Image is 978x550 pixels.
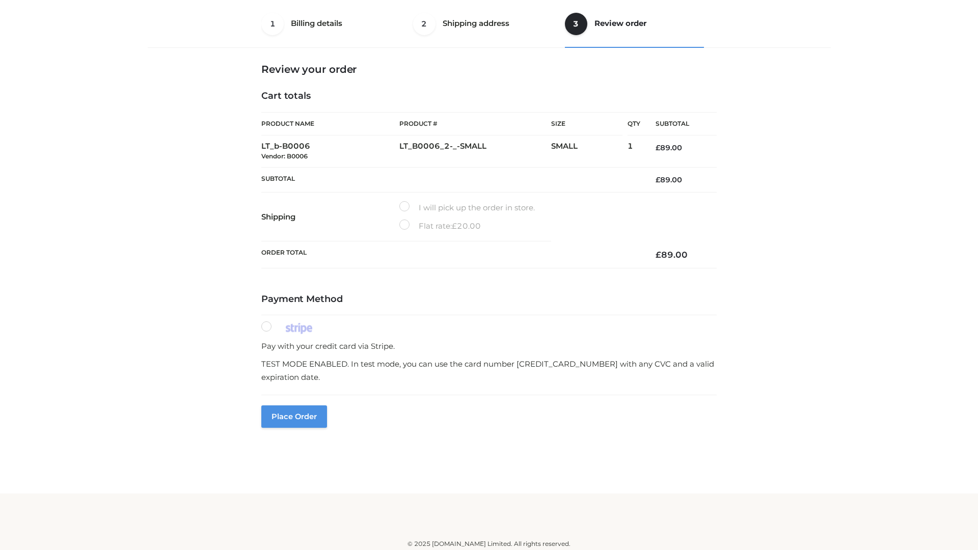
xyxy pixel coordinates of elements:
p: TEST MODE ENABLED. In test mode, you can use the card number [CREDIT_CARD_NUMBER] with any CVC an... [261,358,717,383]
span: £ [452,221,457,231]
h4: Payment Method [261,294,717,305]
p: Pay with your credit card via Stripe. [261,340,717,353]
th: Product Name [261,112,399,135]
span: £ [656,175,660,184]
bdi: 20.00 [452,221,481,231]
h4: Cart totals [261,91,717,102]
h3: Review your order [261,63,717,75]
th: Subtotal [261,167,640,192]
th: Subtotal [640,113,717,135]
small: Vendor: B0006 [261,152,308,160]
bdi: 89.00 [656,250,688,260]
td: LT_B0006_2-_-SMALL [399,135,551,168]
button: Place order [261,405,327,428]
bdi: 89.00 [656,175,682,184]
bdi: 89.00 [656,143,682,152]
th: Order Total [261,241,640,268]
span: £ [656,250,661,260]
th: Size [551,113,622,135]
th: Shipping [261,193,399,241]
td: LT_b-B0006 [261,135,399,168]
span: £ [656,143,660,152]
td: 1 [628,135,640,168]
th: Qty [628,112,640,135]
div: © 2025 [DOMAIN_NAME] Limited. All rights reserved. [151,539,827,549]
label: Flat rate: [399,219,481,233]
th: Product # [399,112,551,135]
td: SMALL [551,135,628,168]
label: I will pick up the order in store. [399,201,535,214]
